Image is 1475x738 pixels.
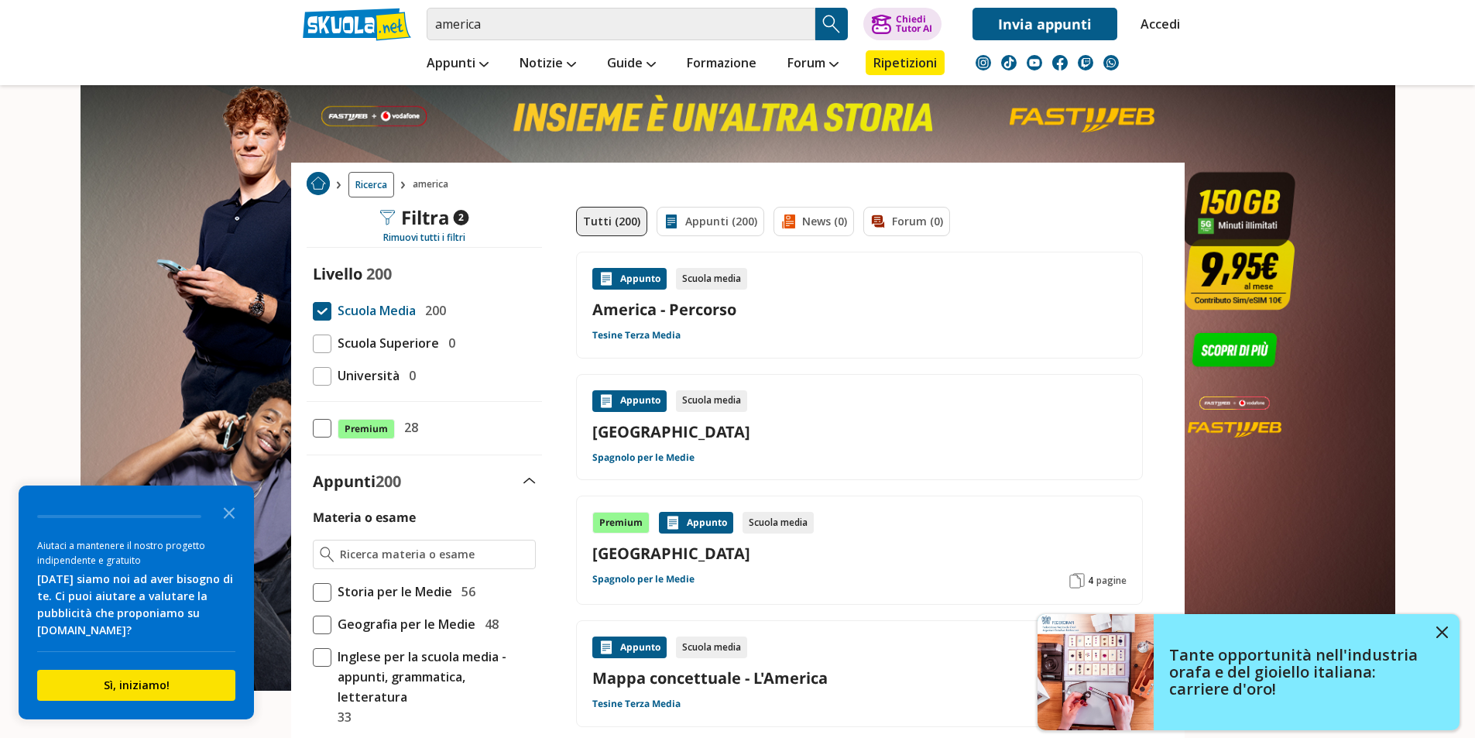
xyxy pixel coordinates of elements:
a: Appunti [423,50,492,78]
a: Ricerca [348,172,394,197]
a: Tesine Terza Media [592,698,681,710]
button: Sì, iniziamo! [37,670,235,701]
a: Notizie [516,50,580,78]
div: Scuola media [743,512,814,534]
span: Premium [338,419,395,439]
span: 200 [419,300,446,321]
img: twitch [1078,55,1093,70]
a: Forum [784,50,842,78]
div: Premium [592,512,650,534]
span: 200 [376,471,401,492]
a: Appunti (200) [657,207,764,236]
img: instagram [976,55,991,70]
h4: Tante opportunità nell'industria orafa e del gioiello italiana: carriere d'oro! [1169,647,1425,698]
img: Appunti contenuto [599,271,614,287]
a: Mappa concettuale - L'America [592,668,1127,688]
span: 28 [398,417,418,438]
input: Cerca appunti, riassunti o versioni [427,8,815,40]
a: Spagnolo per le Medie [592,573,695,585]
div: Appunto [592,268,667,290]
div: Chiedi Tutor AI [896,15,932,33]
div: Scuola media [676,637,747,658]
span: america [413,172,455,197]
a: Tesine Terza Media [592,329,681,342]
div: Appunto [659,512,733,534]
a: Tutti (200) [576,207,647,236]
div: Scuola media [676,390,747,412]
span: Storia per le Medie [331,582,452,602]
span: 0 [442,333,455,353]
a: Guide [603,50,660,78]
a: Home [307,172,330,197]
div: Appunto [592,637,667,658]
span: pagine [1096,575,1127,587]
input: Ricerca materia o esame [340,547,528,562]
img: Home [307,172,330,195]
span: 56 [455,582,475,602]
a: Spagnolo per le Medie [592,451,695,464]
a: [GEOGRAPHIC_DATA] [592,421,1127,442]
img: WhatsApp [1103,55,1119,70]
span: 48 [479,614,499,634]
img: Appunti contenuto [599,640,614,655]
div: [DATE] siamo noi ad aver bisogno di te. Ci puoi aiutare a valutare la pubblicità che proponiamo s... [37,571,235,639]
a: Invia appunti [972,8,1117,40]
span: Università [331,366,400,386]
div: Survey [19,486,254,719]
div: Appunto [592,390,667,412]
button: Search Button [815,8,848,40]
img: Appunti contenuto [599,393,614,409]
div: Aiutaci a mantenere il nostro progetto indipendente e gratuito [37,538,235,568]
div: Rimuovi tutti i filtri [307,232,542,244]
a: Tante opportunità nell'industria orafa e del gioiello italiana: carriere d'oro! [1038,614,1460,730]
img: close [1436,626,1448,638]
span: Scuola Superiore [331,333,439,353]
label: Materia o esame [313,509,416,526]
span: 33 [331,707,352,727]
img: facebook [1052,55,1068,70]
img: youtube [1027,55,1042,70]
a: America - Percorso [592,299,1127,320]
img: Appunti filtro contenuto [664,214,679,229]
img: Pagine [1069,573,1085,589]
img: Cerca appunti, riassunti o versioni [820,12,843,36]
img: tiktok [1001,55,1017,70]
a: [GEOGRAPHIC_DATA] [592,543,1127,564]
span: Geografia per le Medie [331,614,475,634]
img: Ricerca materia o esame [320,547,334,562]
a: Accedi [1141,8,1173,40]
label: Appunti [313,471,401,492]
img: Appunti contenuto [665,515,681,530]
span: 2 [453,210,468,225]
span: 200 [366,263,392,284]
a: Formazione [683,50,760,78]
a: Ripetizioni [866,50,945,75]
button: Close the survey [214,496,245,527]
span: 0 [403,366,416,386]
img: Apri e chiudi sezione [523,478,536,484]
div: Filtra [379,207,468,228]
span: 4 [1088,575,1093,587]
div: Scuola media [676,268,747,290]
img: Filtra filtri mobile [379,210,395,225]
label: Livello [313,263,362,284]
span: Inglese per la scuola media - appunti, grammatica, letteratura [331,647,536,707]
span: Scuola Media [331,300,416,321]
button: ChiediTutor AI [863,8,942,40]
